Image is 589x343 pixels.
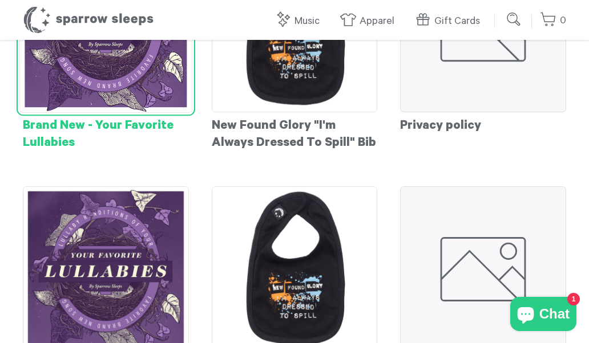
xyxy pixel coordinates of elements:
[340,9,400,34] a: Apparel
[212,112,378,152] div: New Found Glory "I'm Always Dressed To Spill" Bib
[414,9,486,34] a: Gift Cards
[540,9,566,33] a: 0
[503,8,526,31] input: Submit
[507,297,580,334] inbox-online-store-chat: Shopify online store chat
[23,6,154,34] h1: Sparrow Sleeps
[400,112,566,135] div: Privacy policy
[23,112,189,152] div: Brand New - Your Favorite Lullabies
[275,9,325,34] a: Music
